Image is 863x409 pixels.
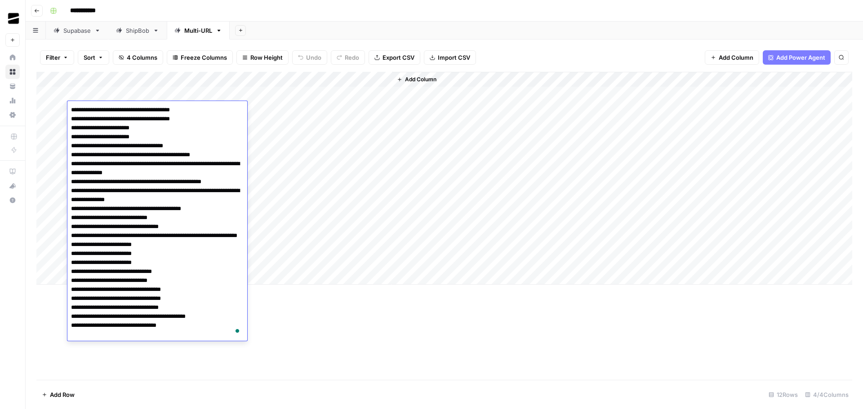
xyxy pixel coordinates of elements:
span: Sort [84,53,95,62]
button: Sort [78,50,109,65]
img: OGM Logo [5,10,22,26]
span: Import CSV [438,53,470,62]
a: Your Data [5,79,20,93]
a: AirOps Academy [5,164,20,179]
span: 4 Columns [127,53,157,62]
button: Add Column [705,50,759,65]
span: Freeze Columns [181,53,227,62]
div: 12 Rows [765,387,801,402]
div: Supabase [63,26,91,35]
button: Add Row [36,387,80,402]
a: ShipBob [108,22,167,40]
button: Row Height [236,50,289,65]
button: What's new? [5,179,20,193]
span: Redo [345,53,359,62]
button: Filter [40,50,74,65]
button: Import CSV [424,50,476,65]
span: Add Power Agent [776,53,825,62]
a: Supabase [46,22,108,40]
a: Settings [5,108,20,122]
button: Redo [331,50,365,65]
span: Add Column [719,53,753,62]
button: Workspace: OGM [5,7,20,30]
div: ShipBob [126,26,149,35]
span: Export CSV [383,53,414,62]
div: 4/4 Columns [801,387,852,402]
button: 4 Columns [113,50,163,65]
textarea: To enrich screen reader interactions, please activate Accessibility in Grammarly extension settings [67,104,247,341]
div: What's new? [6,179,19,193]
a: Multi-URL [167,22,230,40]
button: Undo [292,50,327,65]
span: Row Height [250,53,283,62]
span: Add Column [405,75,436,84]
button: Add Power Agent [763,50,831,65]
a: Usage [5,93,20,108]
button: Help + Support [5,193,20,207]
span: Undo [306,53,321,62]
div: Multi-URL [184,26,212,35]
span: Add Row [50,390,75,399]
a: Home [5,50,20,65]
button: Export CSV [369,50,420,65]
button: Add Column [393,74,440,85]
span: Filter [46,53,60,62]
button: Freeze Columns [167,50,233,65]
a: Browse [5,65,20,79]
